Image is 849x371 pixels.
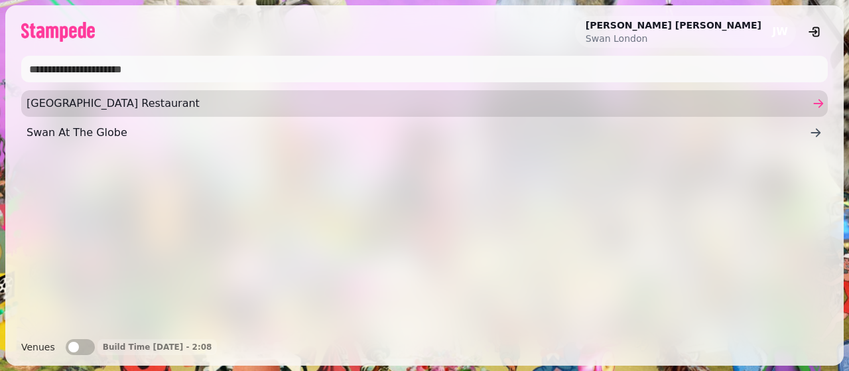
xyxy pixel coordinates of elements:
[21,119,828,146] a: Swan At The Globe
[103,342,212,352] p: Build Time [DATE] - 2:08
[586,19,761,32] h2: [PERSON_NAME] [PERSON_NAME]
[27,125,809,141] span: Swan At The Globe
[772,27,788,37] span: JW
[21,22,95,42] img: logo
[586,32,761,45] p: Swan London
[801,19,828,45] button: logout
[21,90,828,117] a: [GEOGRAPHIC_DATA] Restaurant
[27,96,809,111] span: [GEOGRAPHIC_DATA] Restaurant
[21,339,55,355] label: Venues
